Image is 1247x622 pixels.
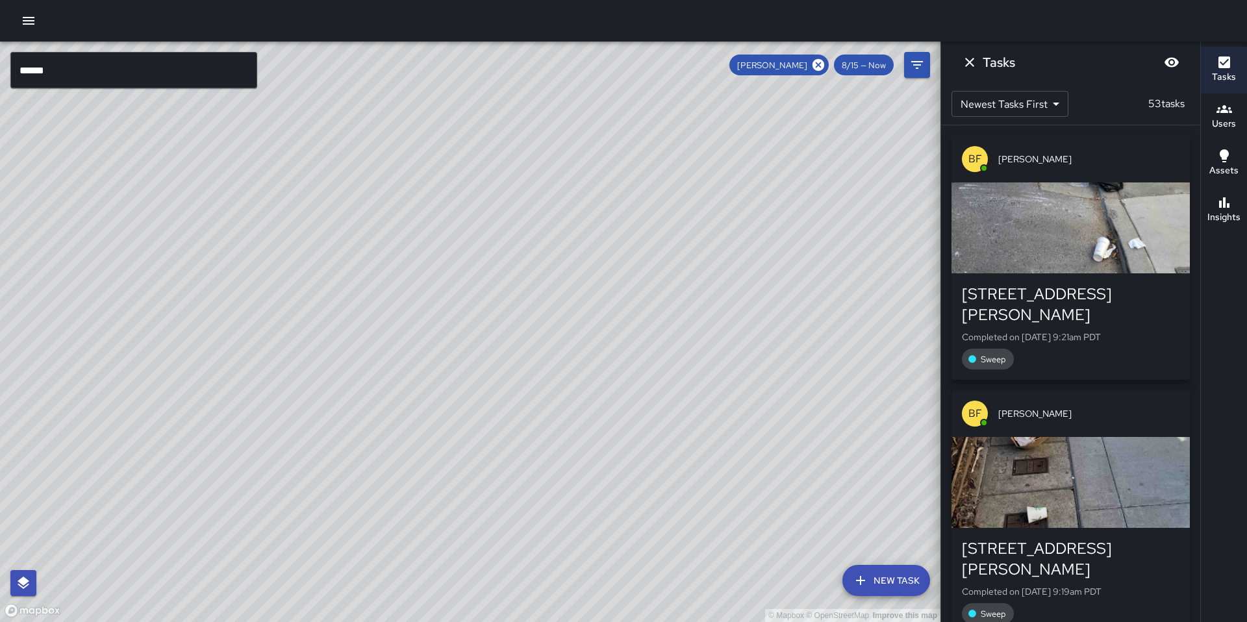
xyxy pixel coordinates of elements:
[729,55,829,75] div: [PERSON_NAME]
[957,49,983,75] button: Dismiss
[1159,49,1185,75] button: Blur
[983,52,1015,73] h6: Tasks
[1212,70,1236,84] h6: Tasks
[962,284,1179,325] div: [STREET_ADDRESS][PERSON_NAME]
[1209,164,1239,178] h6: Assets
[951,91,1068,117] div: Newest Tasks First
[998,407,1179,420] span: [PERSON_NAME]
[842,565,930,596] button: New Task
[968,151,982,167] p: BF
[1201,187,1247,234] button: Insights
[1201,140,1247,187] button: Assets
[962,330,1179,343] p: Completed on [DATE] 9:21am PDT
[973,608,1014,619] span: Sweep
[1201,93,1247,140] button: Users
[973,354,1014,365] span: Sweep
[834,60,894,71] span: 8/15 — Now
[1143,96,1190,112] p: 53 tasks
[951,136,1190,380] button: BF[PERSON_NAME][STREET_ADDRESS][PERSON_NAME]Completed on [DATE] 9:21am PDTSweep
[962,538,1179,580] div: [STREET_ADDRESS][PERSON_NAME]
[1207,210,1241,225] h6: Insights
[1201,47,1247,93] button: Tasks
[968,406,982,421] p: BF
[998,153,1179,166] span: [PERSON_NAME]
[904,52,930,78] button: Filters
[1212,117,1236,131] h6: Users
[962,585,1179,598] p: Completed on [DATE] 9:19am PDT
[729,60,815,71] span: [PERSON_NAME]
